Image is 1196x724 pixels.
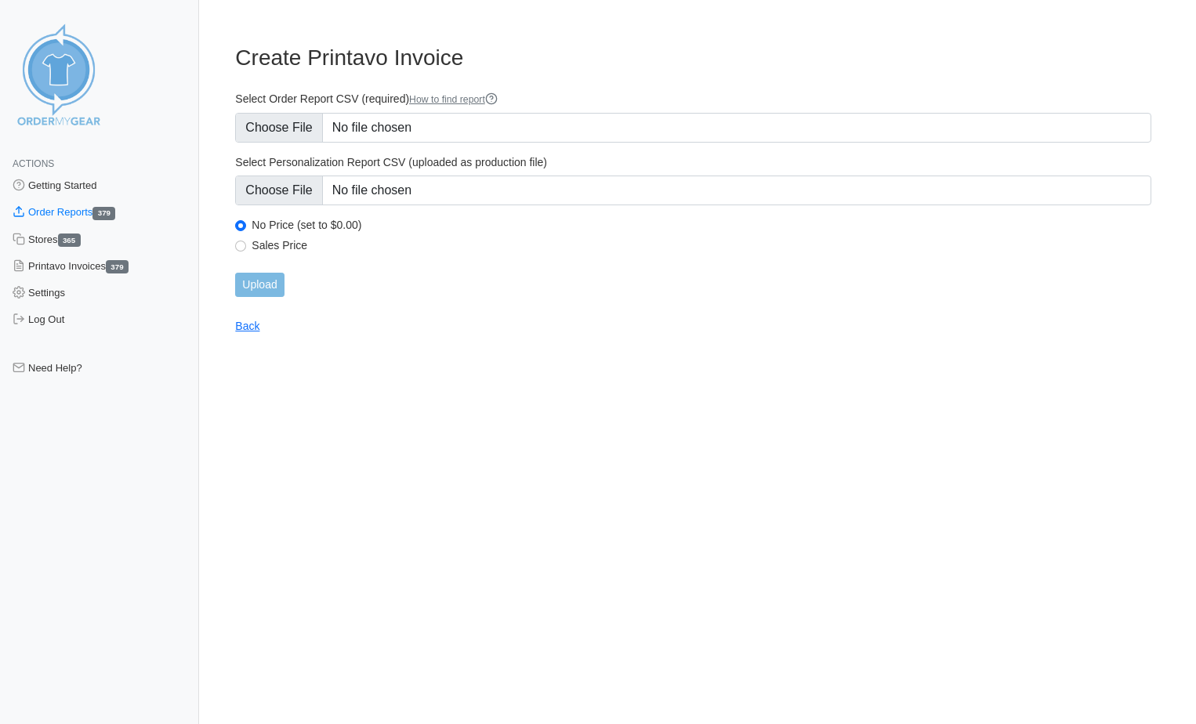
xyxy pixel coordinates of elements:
[13,158,54,169] span: Actions
[58,233,81,247] span: 365
[106,260,129,273] span: 379
[235,155,1151,169] label: Select Personalization Report CSV (uploaded as production file)
[252,238,1151,252] label: Sales Price
[235,320,259,332] a: Back
[235,92,1151,107] label: Select Order Report CSV (required)
[235,45,1151,71] h3: Create Printavo Invoice
[235,273,284,297] input: Upload
[252,218,1151,232] label: No Price (set to $0.00)
[409,94,498,105] a: How to find report
[92,207,115,220] span: 379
